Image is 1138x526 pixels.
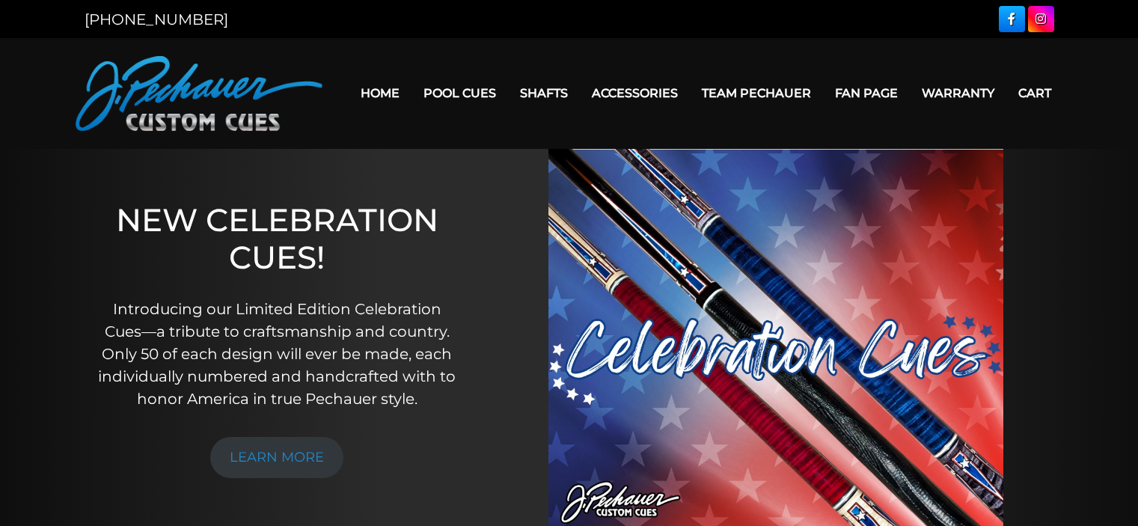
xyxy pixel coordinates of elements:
h1: NEW CELEBRATION CUES! [93,201,461,277]
a: Home [349,74,412,112]
a: Warranty [910,74,1006,112]
a: Pool Cues [412,74,508,112]
a: Cart [1006,74,1063,112]
img: Pechauer Custom Cues [76,56,322,131]
p: Introducing our Limited Edition Celebration Cues—a tribute to craftsmanship and country. Only 50 ... [93,298,461,410]
a: Team Pechauer [690,74,823,112]
a: LEARN MORE [210,437,343,478]
a: Shafts [508,74,580,112]
a: Accessories [580,74,690,112]
a: Fan Page [823,74,910,112]
a: [PHONE_NUMBER] [85,10,228,28]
